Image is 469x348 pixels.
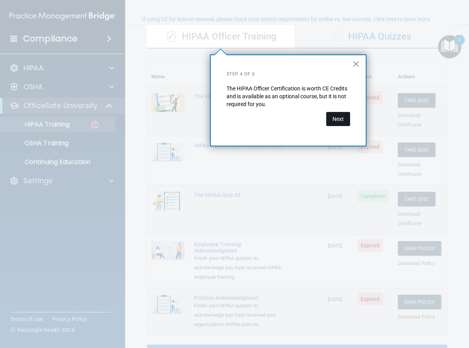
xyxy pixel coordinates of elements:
[226,85,350,108] p: The HIPAA Officer Certification is worth CE Credits and is available as an optional course, but i...
[147,25,297,49] div: HIPAA Officer Training
[167,31,176,42] span: ✓
[326,112,350,126] button: Next
[226,71,350,78] p: Step 4 of 6
[352,58,360,70] button: Close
